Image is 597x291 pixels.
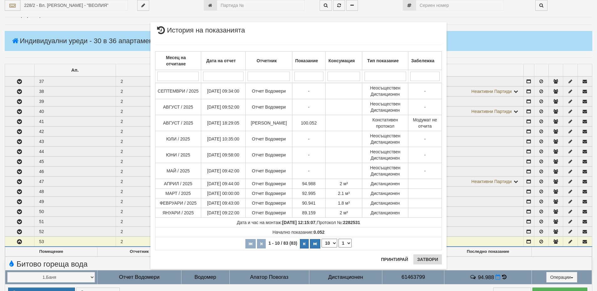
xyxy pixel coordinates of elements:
select: Брой редове на страница [322,239,337,248]
td: ЯНУАРИ / 2025 [155,208,201,218]
span: 2.1 м³ [338,191,350,196]
select: Страница номер [338,239,352,248]
td: [DATE] 09:44:00 [201,179,245,189]
td: Отчет Водомери [245,131,292,147]
td: Дистанционен [362,179,408,189]
span: Протокол №: [317,220,360,225]
button: Последна страница [310,239,320,248]
button: Следваща страница [300,239,309,248]
th: Показание: No sort applied, activate to apply an ascending sort [292,52,325,70]
strong: 2282531 [343,220,360,225]
td: Констативен протокол [362,115,408,131]
th: Дата на отчет: No sort applied, activate to apply an ascending sort [201,52,245,70]
td: Отчет Водомери [245,147,292,163]
button: Принтирай [377,254,412,264]
td: АПРИЛ / 2025 [155,179,201,189]
b: Отчетник [257,58,277,63]
span: - [308,168,310,173]
button: Първа страница [245,239,256,248]
td: Неосъществен Дистанционен [362,99,408,115]
span: Дата и час на монтаж: [237,220,316,225]
td: [PERSON_NAME] [245,115,292,131]
b: Месец на отчитане [166,55,186,66]
th: Отчетник: No sort applied, activate to apply an ascending sort [245,52,292,70]
button: Затвори [413,254,442,264]
td: [DATE] 00:00:00 [201,189,245,198]
span: - [424,168,426,173]
span: Начално показание: [272,230,324,235]
span: - [424,152,426,157]
span: 94.988 [302,181,316,186]
span: - [424,105,426,110]
td: МАРТ / 2025 [155,189,201,198]
td: МАЙ / 2025 [155,163,201,179]
span: 100.052 [301,120,317,125]
td: Неосъществен Дистанционен [362,163,408,179]
button: Предишна страница [257,239,266,248]
td: Отчет Водомери [245,189,292,198]
td: [DATE] 10:35:00 [201,131,245,147]
th: Тип показание: No sort applied, activate to apply an ascending sort [362,52,408,70]
span: - [308,152,310,157]
td: АВГУСТ / 2025 [155,115,201,131]
span: - [308,105,310,110]
td: Отчет Водомери [245,99,292,115]
td: ЮНИ / 2025 [155,147,201,163]
th: Месец на отчитане: No sort applied, activate to apply an ascending sort [155,52,201,70]
span: - [424,89,426,94]
span: - [424,136,426,141]
td: [DATE] 09:58:00 [201,147,245,163]
td: [DATE] 09:43:00 [201,198,245,208]
td: , [155,218,442,227]
span: - [308,89,310,94]
span: 90.941 [302,201,316,206]
td: Отчет Водомери [245,163,292,179]
td: ЮЛИ / 2025 [155,131,201,147]
td: Дистанционен [362,198,408,208]
td: АВГУСТ / 2025 [155,99,201,115]
td: [DATE] 09:52:00 [201,99,245,115]
td: СЕПТЕМВРИ / 2025 [155,83,201,99]
span: 89.159 [302,210,316,215]
th: Забележка: No sort applied, activate to apply an ascending sort [408,52,442,70]
span: 1 - 10 / 83 (83) [267,241,299,246]
td: Отчет Водомери [245,179,292,189]
span: Mодумат не отчита [413,117,437,129]
span: - [308,136,310,141]
td: Отчет Водомери [245,198,292,208]
b: Забележка [411,58,434,63]
td: [DATE] 18:29:05 [201,115,245,131]
span: 1.8 м³ [338,201,350,206]
td: Дистанционен [362,208,408,218]
td: Отчет Водомери [245,208,292,218]
span: 2 м³ [340,181,348,186]
td: [DATE] 09:22:00 [201,208,245,218]
td: Неосъществен Дистанционен [362,83,408,99]
b: Дата на отчет [206,58,236,63]
span: История на показанията [155,27,245,38]
td: [DATE] 09:42:00 [201,163,245,179]
strong: 0.052 [314,230,325,235]
th: Консумация: No sort applied, activate to apply an ascending sort [325,52,362,70]
td: ФЕВРУАРИ / 2025 [155,198,201,208]
strong: [DATE] 12:15:07 [282,220,315,225]
span: 2 м³ [340,210,348,215]
b: Показание [295,58,318,63]
span: 92.995 [302,191,316,196]
td: Неосъществен Дистанционен [362,147,408,163]
td: Неосъществен Дистанционен [362,131,408,147]
b: Консумация [328,58,355,63]
td: Отчет Водомери [245,83,292,99]
b: Тип показание [367,58,399,63]
td: Дистанционен [362,189,408,198]
td: [DATE] 09:34:00 [201,83,245,99]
